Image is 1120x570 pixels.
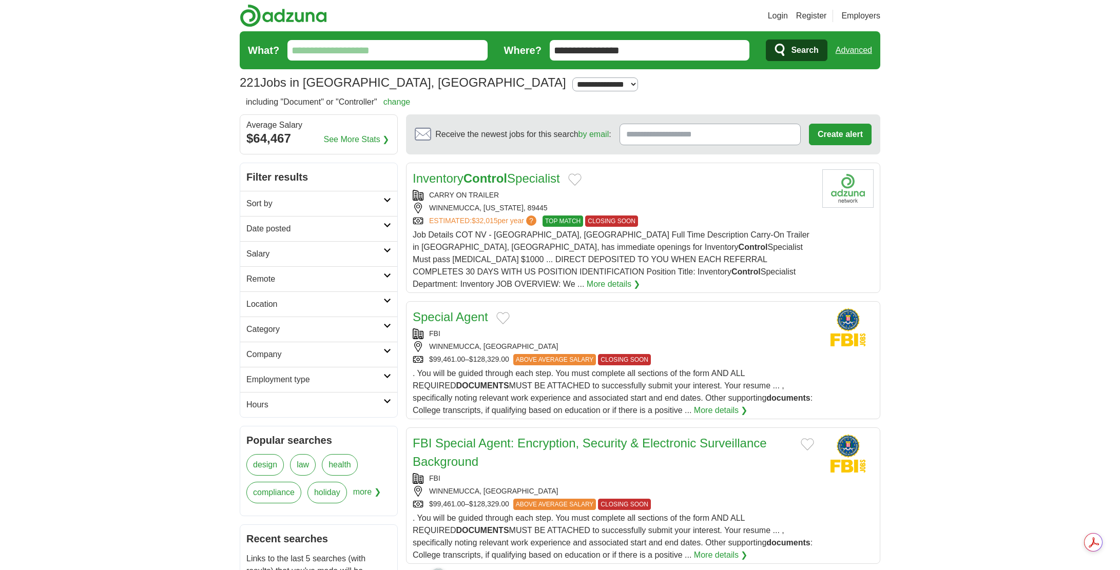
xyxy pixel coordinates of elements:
h2: Hours [246,399,383,411]
span: ? [526,215,536,226]
h2: Location [246,298,383,310]
span: Search [791,40,818,61]
a: Sort by [240,191,397,216]
strong: documents [766,538,810,547]
a: See More Stats ❯ [324,133,390,146]
label: What? [248,43,279,58]
a: Location [240,291,397,317]
span: . You will be guided through each step. You must complete all sections of the form AND ALL REQUIR... [413,369,813,415]
button: Add to favorite jobs [496,312,510,324]
strong: Control [464,171,507,185]
div: CARRY ON TRAILER [413,190,814,201]
a: Employment type [240,367,397,392]
strong: Control [739,243,768,251]
label: Where? [504,43,542,58]
span: TOP MATCH [543,215,583,227]
div: $64,467 [246,129,391,148]
a: holiday [307,482,347,503]
span: CLOSING SOON [598,499,651,510]
a: design [246,454,284,476]
strong: DOCUMENTS [456,381,509,390]
span: . You will be guided through each step. You must complete all sections of the form AND ALL REQUIR... [413,514,813,559]
a: FBI Special Agent: Encryption, Security & Electronic Surveillance Background [413,436,767,468]
button: Add to favorite jobs [568,173,582,186]
a: FBI [429,474,440,482]
strong: DOCUMENTS [456,526,509,535]
div: $99,461.00–$128,329.00 [413,354,814,365]
div: $99,461.00–$128,329.00 [413,499,814,510]
h1: Jobs in [GEOGRAPHIC_DATA], [GEOGRAPHIC_DATA] [240,75,566,89]
button: Create alert [809,124,872,145]
h2: Salary [246,248,383,260]
a: FBI [429,329,440,338]
a: Advanced [836,40,872,61]
div: WINNEMUCCA, [US_STATE], 89445 [413,203,814,213]
span: ABOVE AVERAGE SALARY [513,354,596,365]
a: More details ❯ [694,549,748,561]
h2: Employment type [246,374,383,386]
span: $32,015 [472,217,498,225]
span: CLOSING SOON [598,354,651,365]
strong: documents [766,394,810,402]
a: by email [578,130,609,139]
a: Remote [240,266,397,291]
a: health [322,454,358,476]
h2: Remote [246,273,383,285]
a: Special Agent [413,310,488,324]
a: Salary [240,241,397,266]
img: FBI logo [822,434,874,473]
a: More details ❯ [694,404,748,417]
h2: Popular searches [246,433,391,448]
h2: Filter results [240,163,397,191]
a: law [290,454,316,476]
button: Search [766,40,827,61]
h2: Recent searches [246,531,391,546]
a: Employers [841,10,880,22]
a: More details ❯ [587,278,641,290]
h2: including "Document" or "Controller" [246,96,410,108]
span: Job Details COT NV - [GEOGRAPHIC_DATA], [GEOGRAPHIC_DATA] Full Time Description Carry-On Trailer ... [413,230,809,288]
span: CLOSING SOON [585,215,638,227]
div: WINNEMUCCA, [GEOGRAPHIC_DATA] [413,341,814,352]
div: Average Salary [246,121,391,129]
span: ABOVE AVERAGE SALARY [513,499,596,510]
h2: Date posted [246,223,383,235]
h2: Company [246,348,383,361]
a: change [383,97,411,106]
a: InventoryControlSpecialist [413,171,560,185]
button: Add to favorite jobs [801,438,814,450]
a: Register [796,10,827,22]
a: Date posted [240,216,397,241]
span: 221 [240,73,260,92]
img: Company logo [822,169,874,208]
div: WINNEMUCCA, [GEOGRAPHIC_DATA] [413,486,814,497]
h2: Category [246,323,383,336]
a: Hours [240,392,397,417]
a: ESTIMATED:$32,015per year? [429,215,538,227]
span: more ❯ [353,482,381,509]
strong: Control [731,267,761,276]
a: Company [240,342,397,367]
img: Adzuna logo [240,4,327,27]
h2: Sort by [246,198,383,210]
a: Category [240,317,397,342]
span: Receive the newest jobs for this search : [435,128,611,141]
img: FBI logo [822,308,874,346]
a: Login [768,10,788,22]
a: compliance [246,482,301,503]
